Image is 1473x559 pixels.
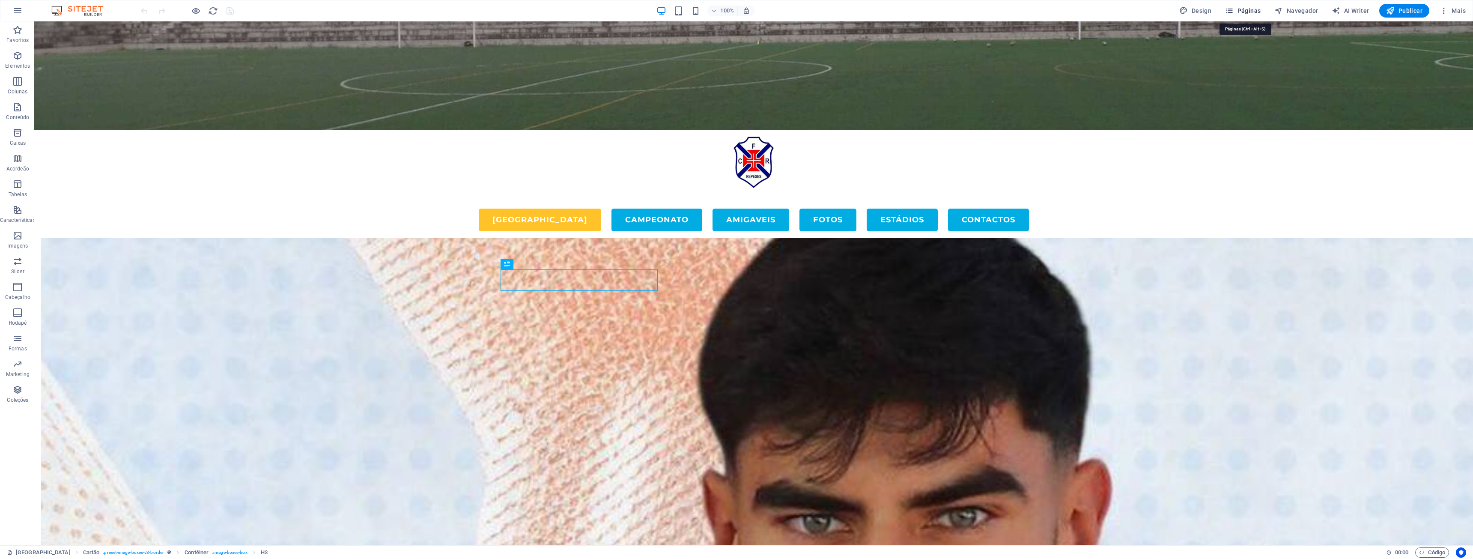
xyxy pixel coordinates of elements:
[1395,547,1408,558] span: 00 00
[5,294,30,301] p: Cabeçalho
[8,88,27,95] p: Colunas
[1440,6,1466,15] span: Mais
[1271,4,1321,18] button: Navegador
[103,547,164,558] span: . preset-image-boxes-v3-border
[212,547,247,558] span: . image-boxes-box
[1401,549,1402,556] span: :
[6,165,29,172] p: Acordeão
[83,547,100,558] span: Clique para selecionar. Clique duas vezes para editar
[742,7,750,15] i: Ao redimensionar, ajusta automaticamente o nível de zoom para caber no dispositivo escolhido.
[1328,4,1372,18] button: AI Writer
[1415,547,1449,558] button: Código
[83,547,268,558] nav: breadcrumb
[208,6,218,16] i: Recarregar página
[720,6,734,16] h6: 100%
[6,37,29,44] p: Favoritos
[1456,547,1466,558] button: Usercentrics
[1274,6,1318,15] span: Navegador
[167,550,171,555] i: Este elemento é uma predefinição personalizável
[1386,547,1409,558] h6: Tempo de sessão
[1419,547,1445,558] span: Código
[5,63,30,69] p: Elementos
[9,345,27,352] p: Formas
[1332,6,1369,15] span: AI Writer
[9,320,27,326] p: Rodapé
[1436,4,1469,18] button: Mais
[707,6,738,16] button: 100%
[185,547,209,558] span: Clique para selecionar. Clique duas vezes para editar
[191,6,201,16] button: Clique aqui para sair do modo de visualização e continuar editando
[1176,4,1215,18] button: Design
[1222,4,1264,18] button: Páginas
[1176,4,1215,18] div: Design (Ctrl+Alt+Y)
[6,114,29,121] p: Conteúdo
[1386,6,1422,15] span: Publicar
[1225,6,1261,15] span: Páginas
[1379,4,1429,18] button: Publicar
[7,547,71,558] a: Clique para cancelar a seleção. Clique duas vezes para abrir as Páginas
[1179,6,1211,15] span: Design
[9,191,27,198] p: Tabelas
[11,268,24,275] p: Slider
[7,242,28,249] p: Imagens
[49,6,113,16] img: Editor Logo
[10,140,26,146] p: Caixas
[6,371,30,378] p: Marketing
[208,6,218,16] button: reload
[7,397,28,404] p: Coleções
[261,547,268,558] span: Clique para selecionar. Clique duas vezes para editar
